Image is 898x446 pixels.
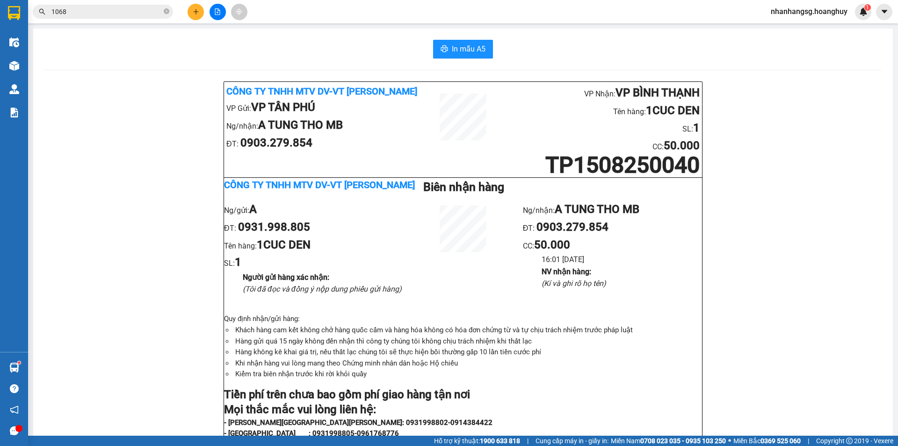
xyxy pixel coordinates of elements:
span: file-add [214,8,221,15]
i: (Kí và ghi rõ họ tên) [542,279,606,288]
img: icon-new-feature [859,7,868,16]
li: SL: [224,254,403,271]
button: caret-down [876,4,892,20]
b: 1 [693,121,700,134]
li: VP Gửi: [226,99,424,117]
span: aim [236,8,242,15]
img: solution-icon [9,108,19,117]
b: VP TÂN PHÚ [251,101,315,114]
strong: 1900 633 818 [480,437,520,445]
span: plus [193,8,199,15]
li: ĐT: [226,134,424,152]
li: ĐT: [523,219,702,236]
button: file-add [210,4,226,20]
b: Người gửi hàng xác nhận : [243,273,329,282]
li: ĐT: [224,219,403,236]
strong: 0708 023 035 - 0935 103 250 [640,437,726,445]
span: Miền Bắc [733,436,801,446]
span: message [10,426,19,435]
span: question-circle [10,384,19,393]
strong: Tiền phí trên chưa bao gồm phí giao hàng tận nơi [224,388,470,401]
li: Kiểm tra biên nhận trước khi rời khỏi quầy [233,369,702,380]
b: 50.000 [534,238,570,251]
img: warehouse-icon [9,37,19,47]
li: VP Nhận: [502,84,700,102]
b: A TUNG THO MB [555,203,639,216]
button: aim [231,4,247,20]
li: Hàng gửi quá 15 ngày không đến nhận thì công ty chúng tôi không chịu trách nhiệm khi thất lạc [233,336,702,347]
button: plus [188,4,204,20]
li: Ng/gửi: [224,201,403,219]
img: warehouse-icon [9,84,19,94]
sup: 1 [864,4,871,11]
button: printerIn mẫu A5 [433,40,493,58]
b: 0903.279.854 [536,220,608,234]
strong: Mọi thắc mắc vui lòng liên hệ: [224,403,376,416]
b: A [249,203,257,216]
b: 1CUC DEN [257,238,311,251]
b: 50.000 [664,139,700,152]
li: SL: [502,119,700,137]
strong: 0369 525 060 [760,437,801,445]
img: warehouse-icon [9,61,19,71]
h1: TP1508250040 [502,155,700,175]
b: 1 [235,256,241,269]
b: Công ty TNHH MTV DV-VT [PERSON_NAME] [224,179,415,190]
ul: CC [523,201,702,289]
span: notification [10,405,19,414]
li: CC [502,137,700,155]
span: close-circle [164,7,169,16]
b: Biên nhận hàng [423,180,504,194]
li: Khách hàng cam kết không chở hàng quốc cấm và hàng hóa không có hóa đơn chứng từ và tự chịu trách... [233,325,702,336]
li: Ng/nhận: [523,201,702,219]
span: printer [441,45,448,54]
i: (Tôi đã đọc và đồng ý nộp dung phiếu gửi hàng) [243,285,402,293]
li: Hàng không kê khai giá trị, nếu thất lạc chúng tôi sẽ thực hiện bồi thường gấp 10 lần tiền cước phí [233,347,702,358]
li: Khi nhận hàng vui lòng mang theo Chứng minh nhân dân hoặc Hộ chiếu [233,358,702,369]
b: NV nhận hàng : [542,267,591,276]
li: Tên hàng: [502,102,700,120]
b: A TUNG THO MB [258,118,343,132]
li: Tên hàng: [224,236,403,254]
sup: 1 [18,361,21,364]
span: close-circle [164,8,169,14]
b: 1CUC DEN [646,104,700,117]
span: ⚪️ [728,439,731,443]
strong: - [GEOGRAPHIC_DATA] : 0931998805-0961768776 [224,429,399,438]
strong: - [PERSON_NAME][GEOGRAPHIC_DATA][PERSON_NAME]: 0931998802-0914384422 [224,418,492,427]
img: warehouse-icon [9,363,19,373]
span: 1 [866,4,869,11]
b: Công ty TNHH MTV DV-VT [PERSON_NAME] [226,86,417,97]
img: logo-vxr [8,6,20,20]
span: In mẫu A5 [452,43,485,55]
span: : [532,241,570,250]
li: 16:01 [DATE] [542,254,702,265]
li: Ng/nhận: [226,117,424,134]
span: caret-down [880,7,889,16]
span: Hỗ trợ kỹ thuật: [434,436,520,446]
span: Miền Nam [611,436,726,446]
span: copyright [846,438,853,444]
span: Cung cấp máy in - giấy in: [536,436,608,446]
b: VP BÌNH THẠNH [616,86,700,99]
input: Tìm tên, số ĐT hoặc mã đơn [51,7,162,17]
span: | [808,436,809,446]
b: 0931.998.805 [238,220,310,234]
span: nhanhangsg.hoanghuy [763,6,855,17]
b: 0903.279.854 [240,136,312,149]
span: | [527,436,529,446]
span: search [39,8,45,15]
span: : [662,142,700,151]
